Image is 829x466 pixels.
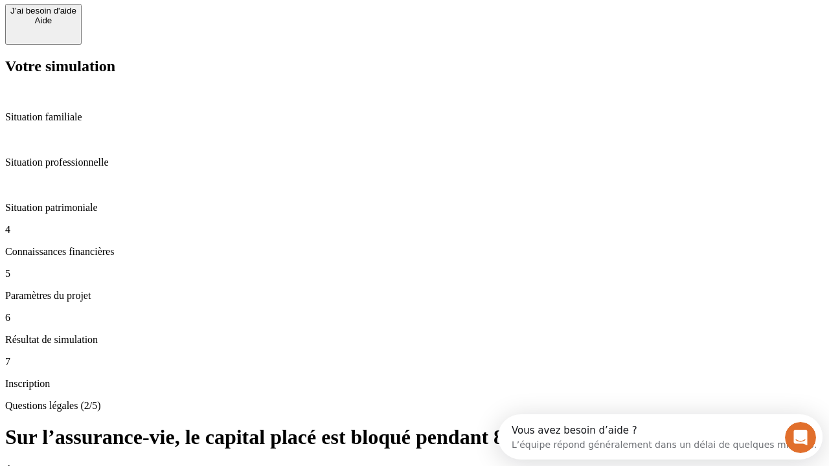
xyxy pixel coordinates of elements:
iframe: Intercom live chat [785,422,816,453]
div: L’équipe répond généralement dans un délai de quelques minutes. [14,21,319,35]
p: 4 [5,224,824,236]
p: Inscription [5,378,824,390]
p: 6 [5,312,824,324]
p: Situation familiale [5,111,824,123]
div: Ouvrir le Messenger Intercom [5,5,357,41]
p: Paramètres du projet [5,290,824,302]
p: Situation professionnelle [5,157,824,168]
div: Aide [10,16,76,25]
h1: Sur l’assurance-vie, le capital placé est bloqué pendant 8 ans ? [5,425,824,449]
p: Questions légales (2/5) [5,400,824,412]
p: Résultat de simulation [5,334,824,346]
p: Situation patrimoniale [5,202,824,214]
p: 7 [5,356,824,368]
iframe: Intercom live chat discovery launcher [498,414,823,460]
p: Connaissances financières [5,246,824,258]
div: Vous avez besoin d’aide ? [14,11,319,21]
div: J’ai besoin d'aide [10,6,76,16]
button: J’ai besoin d'aideAide [5,4,82,45]
p: 5 [5,268,824,280]
h2: Votre simulation [5,58,824,75]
